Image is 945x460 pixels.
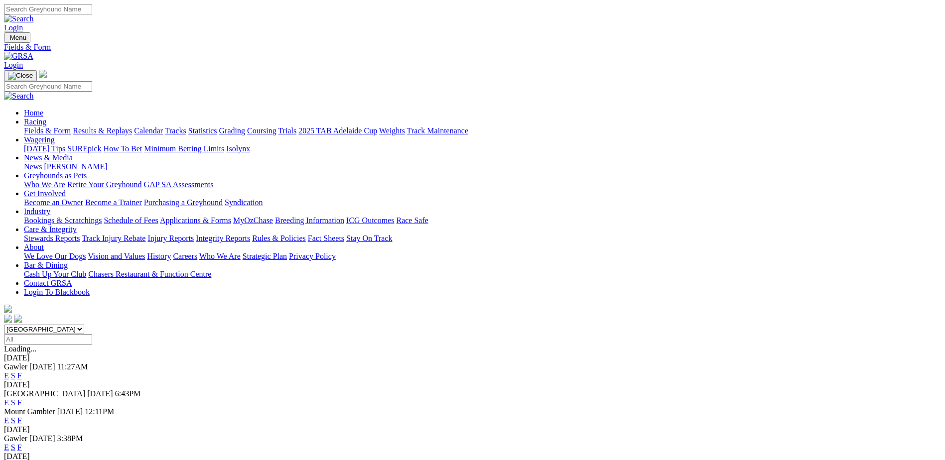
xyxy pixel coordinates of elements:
[4,380,941,389] div: [DATE]
[10,34,26,41] span: Menu
[346,234,392,242] a: Stay On Track
[24,234,941,243] div: Care & Integrity
[24,243,44,251] a: About
[24,270,941,279] div: Bar & Dining
[11,443,15,452] a: S
[4,407,55,416] span: Mount Gambier
[24,126,71,135] a: Fields & Form
[4,61,23,69] a: Login
[219,126,245,135] a: Grading
[24,234,80,242] a: Stewards Reports
[24,117,46,126] a: Racing
[24,144,941,153] div: Wagering
[24,171,87,180] a: Greyhounds as Pets
[144,144,224,153] a: Minimum Betting Limits
[29,362,55,371] span: [DATE]
[289,252,336,260] a: Privacy Policy
[73,126,132,135] a: Results & Replays
[24,279,72,287] a: Contact GRSA
[379,126,405,135] a: Weights
[4,4,92,14] input: Search
[39,70,47,78] img: logo-grsa-white.png
[24,198,941,207] div: Get Involved
[196,234,250,242] a: Integrity Reports
[67,180,142,189] a: Retire Your Greyhound
[147,234,194,242] a: Injury Reports
[396,216,428,225] a: Race Safe
[4,334,92,345] input: Select date
[4,362,27,371] span: Gawler
[17,443,22,452] a: F
[173,252,197,260] a: Careers
[134,126,163,135] a: Calendar
[115,389,141,398] span: 6:43PM
[88,252,145,260] a: Vision and Values
[57,407,83,416] span: [DATE]
[4,43,941,52] a: Fields & Form
[17,416,22,425] a: F
[233,216,273,225] a: MyOzChase
[298,126,377,135] a: 2025 TAB Adelaide Cup
[14,315,22,323] img: twitter.svg
[160,216,231,225] a: Applications & Forms
[4,14,34,23] img: Search
[44,162,107,171] a: [PERSON_NAME]
[24,207,50,216] a: Industry
[247,126,276,135] a: Coursing
[29,434,55,443] span: [DATE]
[4,443,9,452] a: E
[104,216,158,225] a: Schedule of Fees
[24,162,941,171] div: News & Media
[4,398,9,407] a: E
[144,198,223,207] a: Purchasing a Greyhound
[24,162,42,171] a: News
[11,416,15,425] a: S
[24,216,102,225] a: Bookings & Scratchings
[407,126,468,135] a: Track Maintenance
[8,72,33,80] img: Close
[57,434,83,443] span: 3:38PM
[4,371,9,380] a: E
[199,252,241,260] a: Who We Are
[17,398,22,407] a: F
[24,189,66,198] a: Get Involved
[11,398,15,407] a: S
[346,216,394,225] a: ICG Outcomes
[225,198,263,207] a: Syndication
[4,434,27,443] span: Gawler
[4,81,92,92] input: Search
[4,23,23,32] a: Login
[88,270,211,278] a: Chasers Restaurant & Function Centre
[4,92,34,101] img: Search
[4,305,12,313] img: logo-grsa-white.png
[24,180,941,189] div: Greyhounds as Pets
[24,270,86,278] a: Cash Up Your Club
[4,345,36,353] span: Loading...
[24,261,68,269] a: Bar & Dining
[144,180,214,189] a: GAP SA Assessments
[67,144,101,153] a: SUREpick
[57,362,88,371] span: 11:27AM
[24,252,941,261] div: About
[24,252,86,260] a: We Love Our Dogs
[24,144,65,153] a: [DATE] Tips
[147,252,171,260] a: History
[4,315,12,323] img: facebook.svg
[85,198,142,207] a: Become a Trainer
[165,126,186,135] a: Tracks
[24,135,55,144] a: Wagering
[4,70,37,81] button: Toggle navigation
[4,353,941,362] div: [DATE]
[24,153,73,162] a: News & Media
[24,216,941,225] div: Industry
[24,109,43,117] a: Home
[17,371,22,380] a: F
[308,234,344,242] a: Fact Sheets
[188,126,217,135] a: Statistics
[85,407,114,416] span: 12:11PM
[4,416,9,425] a: E
[4,52,33,61] img: GRSA
[24,198,83,207] a: Become an Owner
[243,252,287,260] a: Strategic Plan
